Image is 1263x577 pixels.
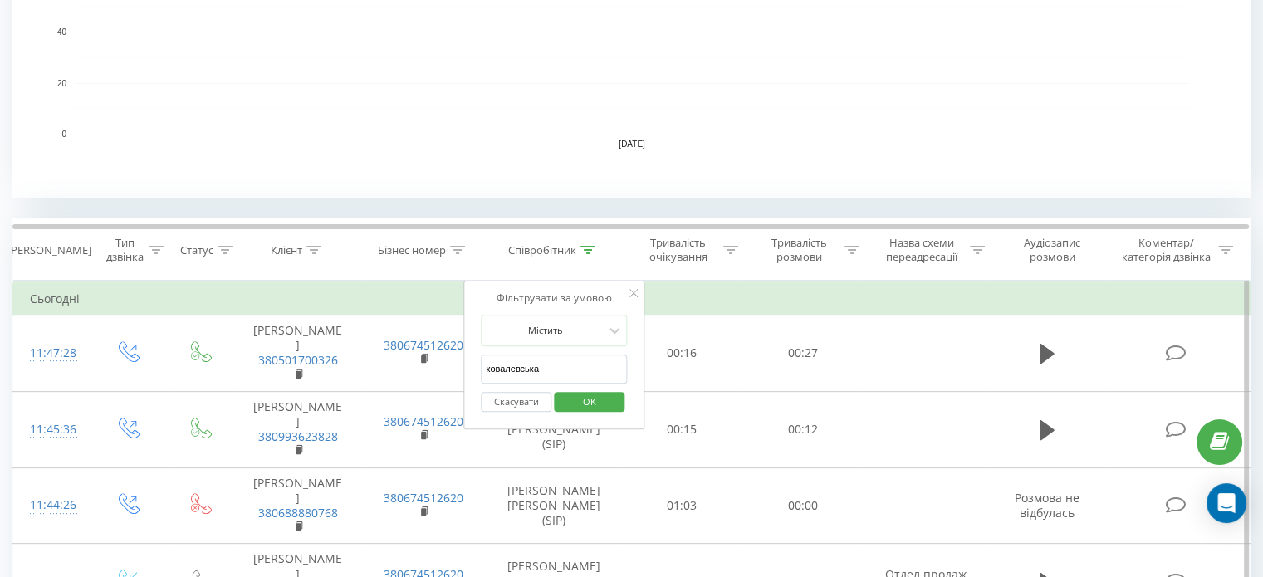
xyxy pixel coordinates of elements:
[566,389,613,414] span: OK
[258,505,338,521] a: 380688880768
[378,243,446,257] div: Бізнес номер
[13,282,1251,315] td: Сьогодні
[57,79,67,88] text: 20
[384,337,463,353] a: 380674512620
[622,467,742,544] td: 01:03
[271,243,302,257] div: Клієнт
[481,392,551,413] button: Скасувати
[57,27,67,37] text: 40
[1015,490,1079,521] span: Розмова не відбулась
[622,391,742,467] td: 00:15
[105,236,144,264] div: Тип дзвінка
[757,236,840,264] div: Тривалість розмови
[481,355,627,384] input: Введіть значення
[7,243,91,257] div: [PERSON_NAME]
[1207,483,1246,523] div: Open Intercom Messenger
[30,489,74,521] div: 11:44:26
[879,236,966,264] div: Назва схеми переадресації
[619,139,645,149] text: [DATE]
[384,413,463,429] a: 380674512620
[235,391,360,467] td: [PERSON_NAME]
[30,337,74,369] div: 11:47:28
[742,391,863,467] td: 00:12
[258,352,338,368] a: 380501700326
[481,290,627,306] div: Фільтрувати за умовою
[1004,236,1101,264] div: Аудіозапис розмови
[180,243,213,257] div: Статус
[637,236,720,264] div: Тривалість очікування
[258,428,338,444] a: 380993623828
[554,392,624,413] button: OK
[742,467,863,544] td: 00:00
[742,315,863,392] td: 00:27
[384,490,463,506] a: 380674512620
[508,243,576,257] div: Співробітник
[1117,236,1214,264] div: Коментар/категорія дзвінка
[487,467,622,544] td: [PERSON_NAME] [PERSON_NAME] (SIP)
[30,413,74,446] div: 11:45:36
[622,315,742,392] td: 00:16
[61,130,66,139] text: 0
[235,315,360,392] td: [PERSON_NAME]
[235,467,360,544] td: [PERSON_NAME]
